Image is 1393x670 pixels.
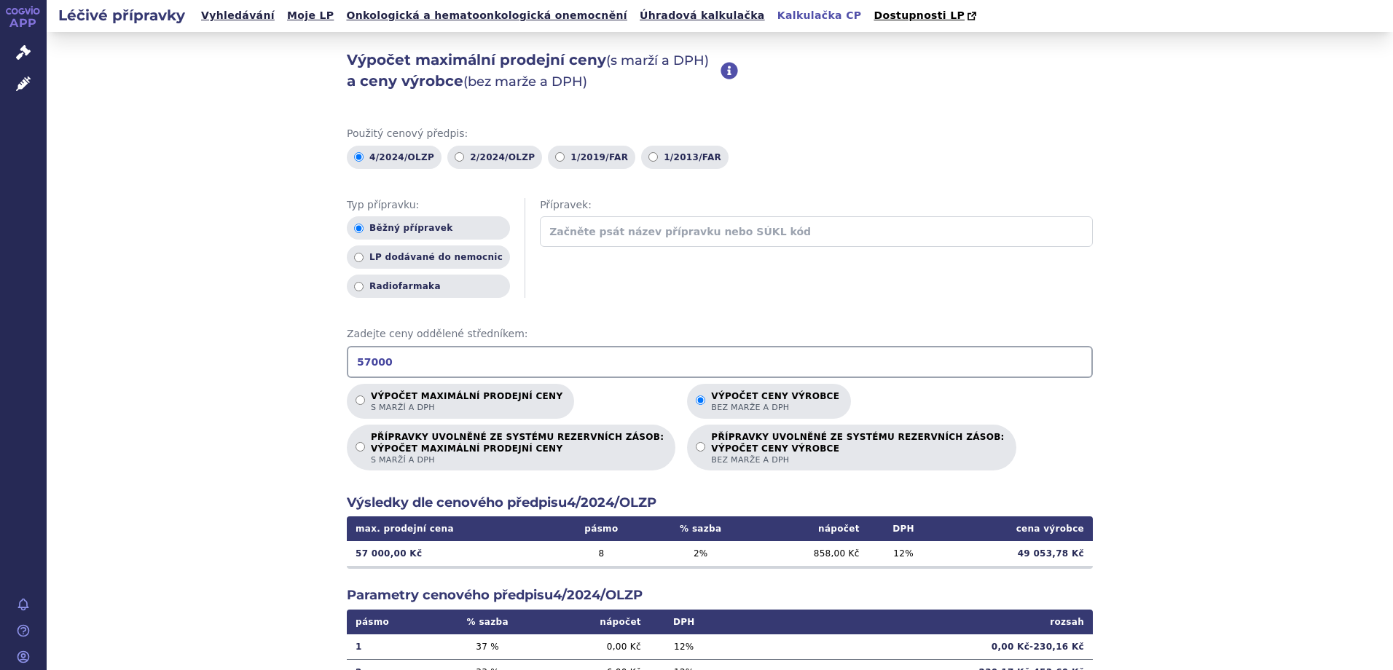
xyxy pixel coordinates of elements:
[455,152,464,162] input: 2/2024/OLZP
[347,198,510,213] span: Typ přípravku:
[648,516,754,541] th: % sazba
[650,610,718,634] th: DPH
[540,198,1093,213] span: Přípravek:
[555,152,565,162] input: 1/2019/FAR
[711,454,1004,465] span: bez marže a DPH
[696,395,705,405] input: Výpočet ceny výrobcebez marže a DPH
[447,146,542,169] label: 2/2024/OLZP
[711,402,839,413] span: bez marže a DPH
[463,74,587,90] span: (bez marže a DPH)
[641,146,729,169] label: 1/2013/FAR
[540,216,1093,247] input: Začněte psát název přípravku nebo SÚKL kód
[555,541,647,566] td: 8
[371,402,562,413] span: s marží a DPH
[539,634,650,660] td: 0,00 Kč
[347,216,510,240] label: Běžný přípravek
[342,6,632,25] a: Onkologická a hematoonkologická onemocnění
[874,9,965,21] span: Dostupnosti LP
[539,610,650,634] th: nápočet
[371,454,664,465] span: s marží a DPH
[754,541,868,566] td: 858,00 Kč
[773,6,866,25] a: Kalkulačka CP
[347,586,1093,604] h2: Parametry cenového předpisu 4/2024/OLZP
[354,224,364,233] input: Běžný přípravek
[347,327,1093,342] span: Zadejte ceny oddělené středníkem:
[347,245,510,269] label: LP dodávané do nemocnic
[868,541,939,566] td: 12 %
[371,432,664,465] p: PŘÍPRAVKY UVOLNĚNÉ ZE SYSTÉMU REZERVNÍCH ZÁSOB:
[938,541,1093,566] td: 49 053,78 Kč
[718,634,1093,660] td: 0,00 Kč - 230,16 Kč
[347,610,436,634] th: pásmo
[606,52,709,68] span: (s marží a DPH)
[548,146,635,169] label: 1/2019/FAR
[371,391,562,413] p: Výpočet maximální prodejní ceny
[650,634,718,660] td: 12 %
[711,443,1004,454] strong: VÝPOČET CENY VÝROBCE
[648,152,658,162] input: 1/2013/FAR
[347,346,1093,378] input: Zadejte ceny oddělené středníkem
[347,516,555,541] th: max. prodejní cena
[869,6,984,26] a: Dostupnosti LP
[696,442,705,452] input: PŘÍPRAVKY UVOLNĚNÉ ZE SYSTÉMU REZERVNÍCH ZÁSOB:VÝPOČET CENY VÝROBCEbez marže a DPH
[197,6,279,25] a: Vyhledávání
[436,610,539,634] th: % sazba
[356,442,365,452] input: PŘÍPRAVKY UVOLNĚNÉ ZE SYSTÉMU REZERVNÍCH ZÁSOB:VÝPOČET MAXIMÁLNÍ PRODEJNÍ CENYs marží a DPH
[347,634,436,660] td: 1
[354,253,364,262] input: LP dodávané do nemocnic
[436,634,539,660] td: 37 %
[347,541,555,566] td: 57 000,00 Kč
[347,127,1093,141] span: Použitý cenový předpis:
[347,275,510,298] label: Radiofarmaka
[711,391,839,413] p: Výpočet ceny výrobce
[754,516,868,541] th: nápočet
[354,282,364,291] input: Radiofarmaka
[347,50,721,92] h2: Výpočet maximální prodejní ceny a ceny výrobce
[356,395,365,405] input: Výpočet maximální prodejní cenys marží a DPH
[371,443,664,454] strong: VÝPOČET MAXIMÁLNÍ PRODEJNÍ CENY
[711,432,1004,465] p: PŘÍPRAVKY UVOLNĚNÉ ZE SYSTÉMU REZERVNÍCH ZÁSOB:
[347,146,442,169] label: 4/2024/OLZP
[868,516,939,541] th: DPH
[635,6,769,25] a: Úhradová kalkulačka
[347,494,1093,512] h2: Výsledky dle cenového předpisu 4/2024/OLZP
[555,516,647,541] th: pásmo
[283,6,338,25] a: Moje LP
[718,610,1093,634] th: rozsah
[47,5,197,25] h2: Léčivé přípravky
[938,516,1093,541] th: cena výrobce
[648,541,754,566] td: 2 %
[354,152,364,162] input: 4/2024/OLZP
